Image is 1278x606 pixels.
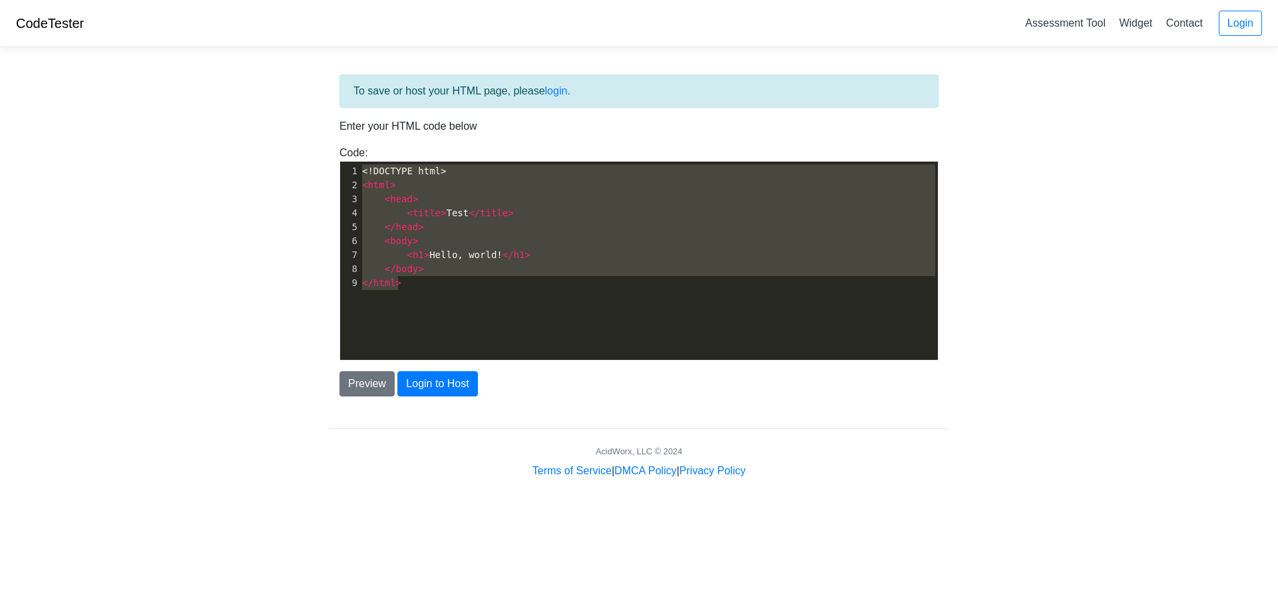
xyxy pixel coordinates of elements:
[503,249,514,260] span: </
[390,235,413,246] span: body
[469,208,480,218] span: </
[362,180,367,190] span: <
[340,248,359,262] div: 7
[340,262,359,276] div: 8
[329,145,949,361] div: Code:
[367,180,390,190] span: html
[396,263,419,274] span: body
[413,208,441,218] span: title
[1114,12,1158,34] a: Widget
[362,277,373,288] span: </
[339,75,939,108] div: To save or host your HTML page, please .
[397,371,477,396] button: Login to Host
[480,208,508,218] span: title
[614,465,676,476] a: DMCA Policy
[418,222,423,232] span: >
[340,164,359,178] div: 1
[390,194,413,204] span: head
[680,465,746,476] a: Privacy Policy
[396,277,401,288] span: >
[1161,12,1208,34] a: Contact
[532,463,745,479] div: | |
[545,85,568,96] a: login
[418,263,423,274] span: >
[596,445,682,458] div: AcidWorx, LLC © 2024
[16,16,84,31] a: CodeTester
[508,208,513,218] span: >
[532,465,612,476] a: Terms of Service
[407,208,412,218] span: <
[1020,12,1111,34] a: Assessment Tool
[340,178,359,192] div: 2
[413,194,418,204] span: >
[340,234,359,248] div: 6
[362,166,446,176] span: <!DOCTYPE html>
[340,206,359,220] div: 4
[514,249,525,260] span: h1
[424,249,429,260] span: >
[373,277,396,288] span: html
[385,263,396,274] span: </
[362,208,514,218] span: Test
[413,249,424,260] span: h1
[340,192,359,206] div: 3
[339,118,939,134] p: Enter your HTML code below
[396,222,419,232] span: head
[407,249,412,260] span: <
[362,249,531,260] span: Hello, world!
[1219,11,1262,36] a: Login
[385,194,390,204] span: <
[340,220,359,234] div: 5
[441,208,446,218] span: >
[339,371,395,396] button: Preview
[525,249,530,260] span: >
[413,235,418,246] span: >
[390,180,395,190] span: >
[385,235,390,246] span: <
[340,276,359,290] div: 9
[385,222,396,232] span: </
